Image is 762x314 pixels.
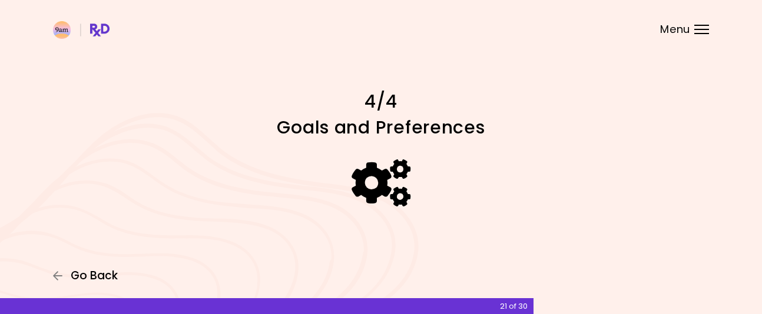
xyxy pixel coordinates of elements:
[175,90,587,113] h1: 4/4
[71,269,118,282] span: Go Back
[53,21,110,39] img: RxDiet
[175,116,587,139] h1: Goals and Preferences
[660,24,690,35] span: Menu
[53,269,124,282] button: Go Back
